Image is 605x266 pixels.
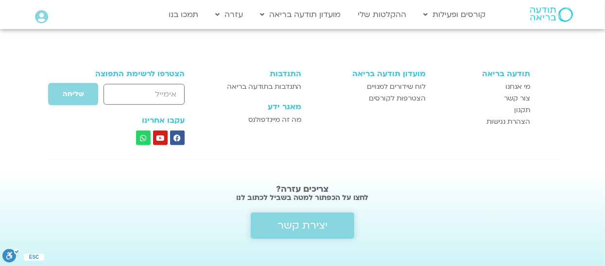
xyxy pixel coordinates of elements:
[75,69,185,78] h3: הצטרפו לרשימת התפוצה
[506,81,531,93] span: מי אנחנו
[50,193,555,202] h2: לחצו על הכפתור למטה בשביל לכתוב לנו
[211,81,301,93] a: התנדבות בתודעה בריאה
[435,69,531,78] h3: תודעה בריאה
[435,104,531,116] a: תקנון
[50,184,555,194] h2: צריכים עזרה?
[487,116,531,128] span: הצהרת נגישות
[256,5,346,24] a: מועדון תודעה בריאה
[419,5,491,24] a: קורסים ופעילות
[311,93,426,104] a: הצטרפות לקורסים
[530,7,573,22] img: תודעה בריאה
[63,90,84,98] span: שליחה
[211,114,301,126] a: מה זה מיינדפולנס
[311,81,426,93] a: לוח שידורים למנויים
[164,5,204,24] a: תמכו בנו
[211,102,301,111] h3: מאגר ידע
[515,104,531,116] span: תקנון
[369,93,426,104] span: הצטרפות לקורסים
[277,220,328,232] span: יצירת קשר
[435,116,531,128] a: הצהרת נגישות
[227,81,302,93] span: התנדבות בתודעה בריאה
[75,116,185,125] h3: עקבו אחרינו
[435,81,531,93] a: מי אנחנו
[435,93,531,104] a: צור קשר
[251,213,354,239] a: יצירת קשר
[48,83,99,106] button: שליחה
[249,114,302,126] span: מה זה מיינדפולנס
[311,69,426,78] h3: מועדון תודעה בריאה
[211,5,248,24] a: עזרה
[367,81,426,93] span: לוח שידורים למנויים
[211,69,301,78] h3: התנדבות
[353,5,412,24] a: ההקלטות שלי
[104,84,185,105] input: אימייל
[75,83,185,111] form: טופס חדש
[504,93,531,104] span: צור קשר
